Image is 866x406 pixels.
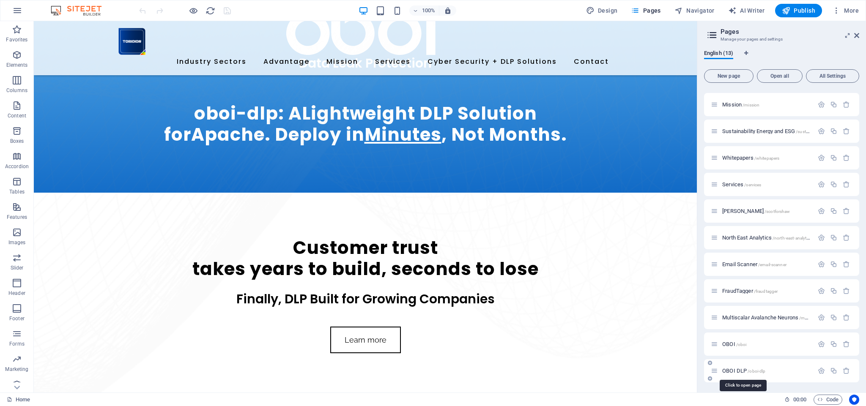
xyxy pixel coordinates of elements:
[796,129,845,134] span: /sustainability-energy-esg
[830,207,837,215] div: Duplicate
[793,395,806,405] span: 00 00
[849,395,859,405] button: Usercentrics
[720,102,814,107] div: Mission/mission
[818,287,825,294] div: Settings
[708,74,750,79] span: New page
[736,342,747,347] span: /oboi
[818,207,825,215] div: Settings
[720,208,814,214] div: [PERSON_NAME]/scotforshaw
[583,4,621,17] button: Design
[7,214,27,221] p: Features
[722,261,787,267] span: Click to open page
[722,341,746,347] span: Click to open page
[843,261,850,268] div: Remove
[704,48,733,60] span: English (13)
[704,69,754,83] button: New page
[818,101,825,108] div: Settings
[818,261,825,268] div: Settings
[444,7,452,14] i: On resize automatically adjust zoom level to fit chosen device.
[720,288,814,294] div: FraudTagger/fraudtagger
[814,395,842,405] button: Code
[744,183,761,187] span: /services
[761,74,799,79] span: Open all
[830,101,837,108] div: Duplicate
[758,262,787,267] span: /email-scanner
[832,6,859,15] span: More
[799,316,859,320] span: /multiscalar-avalanche-neurons
[818,341,825,348] div: Settings
[7,395,30,405] a: Click to cancel selection. Double-click to open Pages
[765,209,790,214] span: /scotforshaw
[754,156,780,161] span: /whitepapers
[830,261,837,268] div: Duplicate
[720,315,814,320] div: Multiscalar Avalanche Neurons/multiscalar-avalanche-neurons
[806,69,859,83] button: All Settings
[818,314,825,321] div: Settings
[720,368,814,373] div: OBOI DLP/oboi-dlp
[674,6,715,15] span: Navigator
[721,35,842,43] h3: Manage your pages and settings
[11,264,24,271] p: Slider
[843,128,850,135] div: Remove
[748,369,765,373] span: /oboi-dlp
[843,314,850,321] div: Remove
[830,234,837,241] div: Duplicate
[830,314,837,321] div: Duplicate
[843,154,850,161] div: Remove
[49,5,112,16] img: Editor Logo
[722,288,778,294] span: Click to open page
[722,155,779,161] span: Click to open page
[843,341,850,348] div: Remove
[722,208,790,214] span: Click to open page
[671,4,718,17] button: Navigator
[818,367,825,374] div: Settings
[818,154,825,161] div: Settings
[422,5,436,16] h6: 100%
[743,103,759,107] span: /mission
[188,5,198,16] button: Click here to leave preview mode and continue editing
[775,4,822,17] button: Publish
[728,6,765,15] span: AI Writer
[6,87,27,94] p: Columns
[799,396,800,403] span: :
[583,4,621,17] div: Design (Ctrl+Alt+Y)
[830,154,837,161] div: Duplicate
[409,5,439,16] button: 100%
[754,289,778,294] span: /fraudtagger
[784,395,807,405] h6: Session time
[722,128,845,134] span: Click to open page
[722,101,759,108] span: Click to open page
[818,181,825,188] div: Settings
[830,341,837,348] div: Duplicate
[722,181,761,188] span: Click to open page
[9,315,25,322] p: Footer
[843,101,850,108] div: Remove
[810,74,855,79] span: All Settings
[829,4,862,17] button: More
[704,50,859,66] div: Language Tabs
[586,6,618,15] span: Design
[843,207,850,215] div: Remove
[782,6,815,15] span: Publish
[818,128,825,135] div: Settings
[9,341,25,347] p: Forms
[843,234,850,241] div: Remove
[720,262,814,267] div: Email Scanner/email-scanner
[205,5,215,16] button: reload
[720,341,814,347] div: OBOI/oboi
[10,138,24,144] p: Boxes
[725,4,768,17] button: AI Writer
[773,236,812,240] span: /north-east-analytics
[720,182,814,187] div: Services/services
[830,181,837,188] div: Duplicate
[6,62,28,68] p: Elements
[818,234,825,241] div: Settings
[8,239,26,246] p: Images
[206,6,215,16] i: Reload page
[6,36,27,43] p: Favorites
[757,69,803,83] button: Open all
[628,4,664,17] button: Pages
[631,6,660,15] span: Pages
[843,181,850,188] div: Remove
[722,314,859,321] span: Click to open page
